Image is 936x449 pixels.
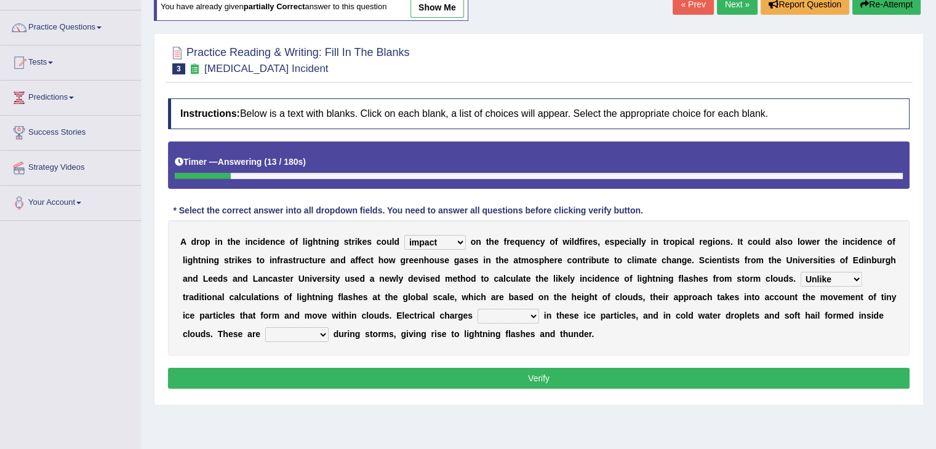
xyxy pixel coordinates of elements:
[864,255,866,265] b: i
[737,237,740,247] b: I
[366,255,370,265] b: c
[329,237,334,247] b: n
[386,237,392,247] b: u
[180,237,186,247] b: A
[620,237,625,247] b: e
[406,255,409,265] b: r
[670,237,675,247] b: o
[758,237,763,247] b: u
[525,237,530,247] b: e
[168,44,410,74] h2: Practice Reading & Writing: Fill In The Blanks
[489,237,494,247] b: h
[510,237,515,247] b: e
[168,98,910,129] h4: Below is a text with blanks. Click on each blank, a list of choices will appear. Select the appro...
[486,255,491,265] b: n
[513,255,518,265] b: a
[682,255,687,265] b: g
[238,255,242,265] b: k
[464,255,469,265] b: s
[605,237,610,247] b: e
[558,255,562,265] b: e
[247,255,252,265] b: s
[245,237,247,247] b: i
[367,237,372,247] b: s
[253,237,258,247] b: c
[495,255,498,265] b: t
[582,255,585,265] b: t
[318,237,321,247] b: t
[823,255,825,265] b: i
[335,255,341,265] b: n
[720,237,726,247] b: n
[873,237,878,247] b: c
[514,237,520,247] b: q
[735,255,740,265] b: s
[567,255,572,265] b: c
[358,237,362,247] b: k
[663,237,666,247] b: t
[771,255,777,265] b: h
[692,237,694,247] b: l
[699,255,705,265] b: S
[810,255,813,265] b: r
[358,255,361,265] b: f
[855,237,857,247] b: i
[629,237,631,247] b: i
[745,255,748,265] b: f
[217,237,223,247] b: n
[215,237,217,247] b: i
[483,255,486,265] b: i
[185,255,188,265] b: i
[554,255,557,265] b: r
[209,255,214,265] b: n
[867,237,873,247] b: n
[520,237,526,247] b: u
[798,237,800,247] b: l
[649,255,652,265] b: t
[168,368,910,389] button: Verify
[389,255,396,265] b: w
[183,274,188,284] b: a
[418,255,424,265] b: n
[857,237,863,247] b: d
[503,237,506,247] b: f
[321,237,326,247] b: n
[229,255,232,265] b: t
[631,237,636,247] b: a
[636,237,639,247] b: l
[716,255,722,265] b: n
[882,255,885,265] b: r
[845,255,848,265] b: f
[459,255,464,265] b: a
[715,237,721,247] b: o
[305,237,308,247] b: i
[506,237,510,247] b: r
[1,10,141,41] a: Practice Questions
[267,157,303,167] b: 13 / 180s
[550,255,554,265] b: e
[223,274,228,284] b: s
[260,237,265,247] b: d
[183,255,185,265] b: l
[572,237,574,247] b: l
[756,255,763,265] b: m
[303,157,306,167] b: )
[598,237,600,247] b: ,
[257,255,260,265] b: t
[730,237,733,247] b: .
[259,255,265,265] b: o
[627,255,632,265] b: c
[288,255,293,265] b: s
[205,237,210,247] b: p
[748,237,753,247] b: c
[313,237,318,247] b: h
[469,255,474,265] b: e
[579,237,582,247] b: f
[699,237,702,247] b: r
[303,237,305,247] b: l
[439,255,444,265] b: s
[355,255,358,265] b: f
[825,237,828,247] b: t
[614,237,620,247] b: p
[644,255,649,265] b: a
